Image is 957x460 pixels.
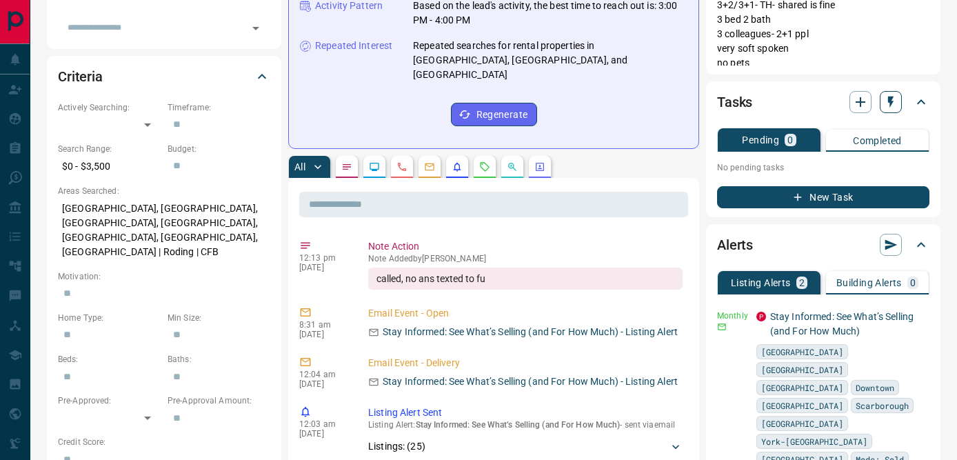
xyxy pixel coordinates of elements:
h2: Alerts [717,234,753,256]
span: [GEOGRAPHIC_DATA] [761,399,843,412]
span: Downtown [856,381,894,394]
p: Building Alerts [836,278,902,288]
p: [DATE] [299,429,347,439]
svg: Emails [424,161,435,172]
p: Min Size: [168,312,270,324]
p: Listing Alerts [731,278,791,288]
p: 12:13 pm [299,253,347,263]
span: [GEOGRAPHIC_DATA] [761,345,843,359]
span: [GEOGRAPHIC_DATA] [761,417,843,430]
svg: Calls [396,161,407,172]
p: [DATE] [299,263,347,272]
p: 8:31 am [299,320,347,330]
p: Credit Score: [58,436,270,448]
div: Tasks [717,86,929,119]
span: [GEOGRAPHIC_DATA] [761,381,843,394]
p: 12:04 am [299,370,347,379]
div: Alerts [717,228,929,261]
p: Home Type: [58,312,161,324]
p: Stay Informed: See What’s Selling (and For How Much) - Listing Alert [383,325,678,339]
div: property.ca [756,312,766,321]
button: Open [246,19,265,38]
div: Listings: (25) [368,434,683,459]
p: $0 - $3,500 [58,155,161,178]
p: [DATE] [299,379,347,389]
button: Regenerate [451,103,537,126]
p: Listings: ( 25 ) [368,439,425,454]
svg: Lead Browsing Activity [369,161,380,172]
p: 0 [787,135,793,145]
p: Beds: [58,353,161,366]
svg: Opportunities [507,161,518,172]
span: [GEOGRAPHIC_DATA] [761,363,843,377]
p: Email Event - Open [368,306,683,321]
span: York-[GEOGRAPHIC_DATA] [761,434,867,448]
p: Actively Searching: [58,101,161,114]
p: Pre-Approved: [58,394,161,407]
svg: Listing Alerts [452,161,463,172]
p: Note Added by [PERSON_NAME] [368,254,683,263]
p: Completed [853,136,902,146]
p: Motivation: [58,270,270,283]
p: 0 [910,278,916,288]
svg: Notes [341,161,352,172]
span: Scarborough [856,399,909,412]
p: Note Action [368,239,683,254]
p: All [294,162,305,172]
p: Listing Alert : - sent via email [368,420,683,430]
svg: Email [717,322,727,332]
p: Budget: [168,143,270,155]
p: Pre-Approval Amount: [168,394,270,407]
div: Criteria [58,60,270,93]
p: 2 [799,278,805,288]
p: Search Range: [58,143,161,155]
span: Stay Informed: See What’s Selling (and For How Much) [416,420,621,430]
p: Email Event - Delivery [368,356,683,370]
svg: Requests [479,161,490,172]
p: Baths: [168,353,270,366]
p: Pending [742,135,779,145]
p: [DATE] [299,330,347,339]
p: Repeated searches for rental properties in [GEOGRAPHIC_DATA], [GEOGRAPHIC_DATA], and [GEOGRAPHIC_... [413,39,687,82]
svg: Agent Actions [534,161,545,172]
p: Repeated Interest [315,39,392,53]
p: Areas Searched: [58,185,270,197]
p: Listing Alert Sent [368,406,683,420]
p: Monthly [717,310,748,322]
p: No pending tasks [717,157,929,178]
p: Stay Informed: See What’s Selling (and For How Much) - Listing Alert [383,374,678,389]
a: Stay Informed: See What’s Selling (and For How Much) [770,311,914,337]
h2: Tasks [717,91,752,113]
div: called, no ans texted to fu [368,268,683,290]
p: [GEOGRAPHIC_DATA], [GEOGRAPHIC_DATA], [GEOGRAPHIC_DATA], [GEOGRAPHIC_DATA], [GEOGRAPHIC_DATA], [G... [58,197,270,263]
p: Timeframe: [168,101,270,114]
h2: Criteria [58,66,103,88]
button: New Task [717,186,929,208]
p: 12:03 am [299,419,347,429]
